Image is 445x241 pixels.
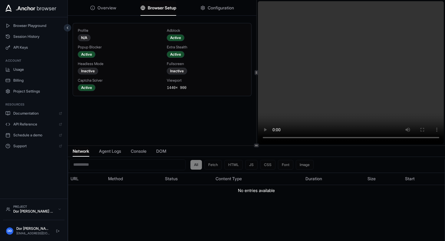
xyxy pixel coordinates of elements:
div: Duration [305,176,363,182]
div: Active [167,51,184,58]
div: Popup Blocker [78,45,157,50]
div: Size [368,176,400,182]
div: Content Type [216,176,301,182]
div: Adblock [167,28,246,33]
div: N/A [78,34,91,41]
div: URL [71,176,103,182]
div: Status [165,176,211,182]
span: DD [8,229,12,233]
div: Inactive [167,68,187,74]
span: 1440 × 900 [167,86,186,90]
button: Collapse sidebar [64,24,71,31]
span: Configuration [208,5,234,11]
span: browser [37,4,56,13]
div: Start [405,176,442,182]
span: Usage [13,67,62,72]
span: API Reference [13,122,56,127]
div: Captcha Solver [78,78,157,83]
button: Usage [2,65,65,74]
div: Dor [PERSON_NAME] [16,226,51,231]
span: Agent Logs [99,148,121,154]
span: Browser Setup [148,5,176,11]
span: Project Settings [13,89,62,94]
div: Project [13,204,55,209]
button: Browser Playground [2,21,65,31]
div: Active [78,84,95,91]
h3: Account [5,58,62,63]
a: API Reference [2,119,65,129]
div: Active [167,34,184,41]
div: Active [78,51,95,58]
span: Schedule a demo [13,133,56,138]
div: Method [108,176,160,182]
button: Session History [2,32,65,41]
span: Network [73,148,89,154]
span: DOM [156,148,166,154]
div: Inactive [78,68,98,74]
button: API Keys [2,43,65,52]
span: API Keys [13,45,62,50]
button: Billing [2,76,65,85]
a: Schedule a demo [2,130,65,140]
span: Browser Playground [13,23,62,28]
button: ProjectDor [PERSON_NAME] Team [3,202,64,216]
span: Overview [97,5,116,11]
div: Dor [PERSON_NAME] Team [13,209,55,214]
button: Logout [54,227,61,235]
div: Headless Mode [78,61,157,66]
a: Documentation [2,109,65,118]
button: Project Settings [2,86,65,96]
div: Fullscreen [167,61,246,66]
h3: Resources [5,102,62,107]
span: Documentation [13,111,56,116]
div: Extra Stealth [167,45,246,50]
div: [EMAIL_ADDRESS][DOMAIN_NAME] [16,231,51,236]
a: Support [2,141,65,151]
img: Anchor Icon [4,4,13,13]
span: .Anchor [16,4,35,13]
span: Session History [13,34,62,39]
span: Console [131,148,147,154]
div: Viewport [167,78,246,83]
div: Profile [78,28,157,33]
span: Billing [13,78,62,83]
span: Support [13,144,56,148]
td: No entries available [68,185,445,196]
